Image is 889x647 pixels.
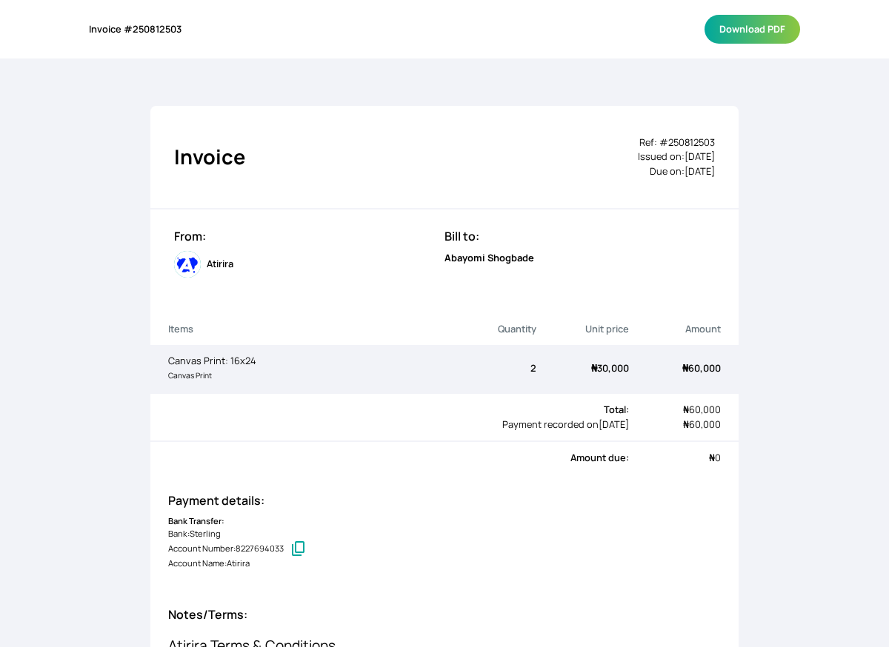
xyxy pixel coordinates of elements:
[444,227,715,245] h3: Bill to:
[683,403,689,416] span: ₦
[168,540,721,557] div: Account Number: 8227694033
[591,361,629,375] span: 30,000
[174,227,444,245] h3: From:
[638,164,715,178] div: Due on: [DATE]
[168,515,721,528] h6: Bank Transfer:
[629,322,721,336] p: Amount
[168,418,629,432] div: Payment recorded on [DATE]
[709,451,715,464] span: ₦
[168,403,629,417] div: Total:
[638,135,715,150] div: Ref: # 250812503
[536,322,628,336] p: Unit price
[682,361,721,375] span: 60,000
[89,22,182,36] div: Invoice # 250812503
[168,606,721,623] h3: Notes/Terms:
[683,418,689,431] span: ₦
[683,418,721,431] span: 60,000
[168,354,444,382] div: Canvas Print: 16x24
[444,361,536,375] div: 2
[168,528,721,540] div: Bank: Sterling
[709,451,721,464] span: 0
[444,322,536,336] p: Quantity
[444,251,534,264] b: Abayomi Shogbade
[705,15,800,44] button: Download PDF
[591,361,597,375] span: ₦
[168,322,444,336] p: Items
[683,403,721,416] span: 60,000
[290,540,307,557] span: Copy to clipboard
[174,142,245,172] h2: Invoice
[168,492,721,509] h3: Payment details:
[638,150,715,164] div: Issued on: [DATE]
[168,451,629,465] div: Amount due:
[168,370,212,381] small: Canvas Print
[207,257,233,271] span: Atirira
[168,557,721,570] div: Account Name: Atirira
[682,361,688,375] span: ₦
